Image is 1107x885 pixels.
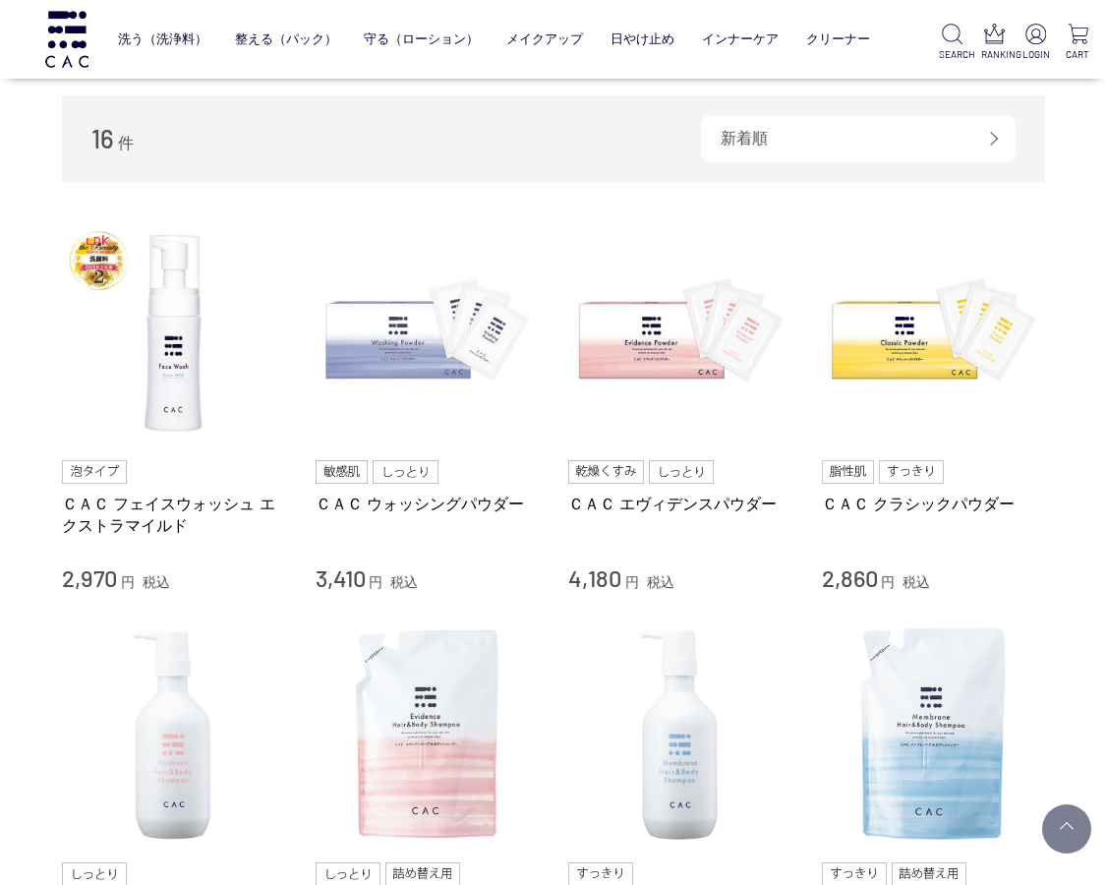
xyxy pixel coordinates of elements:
[316,494,540,514] a: ＣＡＣ ウォッシングパウダー
[91,123,114,153] span: 16
[235,18,337,62] a: 整える（パック）
[316,623,540,848] img: ＣＡＣ エヴィデンスヘア＆ボディシャンプー400mlレフィル
[364,18,479,62] a: 守る（ローション）
[568,563,621,592] span: 4,180
[822,221,1046,445] img: ＣＡＣ クラシックパウダー
[568,623,792,848] img: ＣＡＣ メンブレンヘア＆ボディシャンプー500ml
[42,11,91,67] img: logo
[939,47,965,62] p: SEARCH
[611,18,674,62] a: 日やけ止め
[143,574,170,590] span: 税込
[62,221,286,445] img: ＣＡＣ フェイスウォッシュ エクストラマイルド
[981,47,1008,62] p: RANKING
[316,563,366,592] span: 3,410
[1065,24,1091,62] a: CART
[981,24,1008,62] a: RANKING
[647,574,674,590] span: 税込
[939,24,965,62] a: SEARCH
[881,574,895,590] span: 円
[369,574,382,590] span: 円
[568,221,792,445] img: ＣＡＣ エヴィデンスパウダー
[121,574,135,590] span: 円
[373,460,437,484] img: しっとり
[568,460,644,484] img: 乾燥くすみ
[1022,47,1049,62] p: LOGIN
[822,623,1046,848] img: ＣＡＣ メンブレンヘア＆ボディシャンプー400mlレフィル
[701,115,1016,162] div: 新着順
[822,563,878,592] span: 2,860
[822,460,874,484] img: 脂性肌
[903,574,930,590] span: 税込
[879,460,944,484] img: すっきり
[316,460,369,484] img: 敏感肌
[118,135,134,151] span: 件
[702,18,779,62] a: インナーケア
[506,18,583,62] a: メイクアップ
[649,460,714,484] img: しっとり
[1065,47,1091,62] p: CART
[822,494,1046,514] a: ＣＡＣ クラシックパウダー
[62,494,286,536] a: ＣＡＣ フェイスウォッシュ エクストラマイルド
[316,221,540,445] img: ＣＡＣ ウォッシングパウダー
[390,574,418,590] span: 税込
[118,18,207,62] a: 洗う（洗浄料）
[62,623,286,848] img: ＣＡＣ エヴィデンスヘア＆ボディシャンプー500ml
[625,574,639,590] span: 円
[62,460,127,484] img: 泡タイプ
[806,18,870,62] a: クリーナー
[1022,24,1049,62] a: LOGIN
[62,563,117,592] span: 2,970
[568,494,792,514] a: ＣＡＣ エヴィデンスパウダー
